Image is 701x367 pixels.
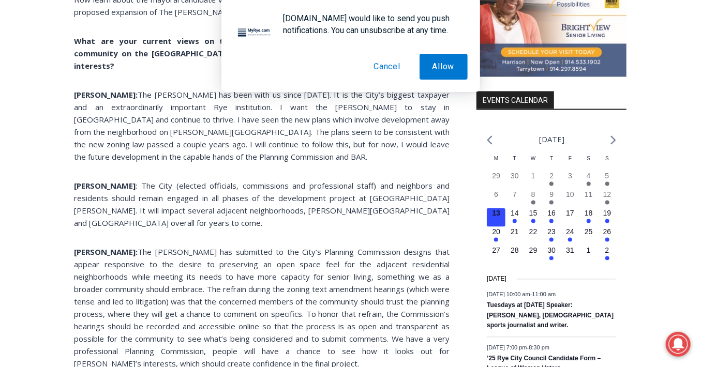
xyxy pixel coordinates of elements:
[494,190,498,198] time: 6
[234,12,275,54] img: notification icon
[420,54,468,80] button: Allow
[492,246,500,254] time: 27
[568,172,572,180] time: 3
[531,200,535,204] em: Has events
[505,189,524,208] button: 7
[605,181,609,186] em: Has events
[603,190,611,198] time: 12
[579,226,598,245] button: 25
[605,200,609,204] em: Has events
[529,209,538,217] time: 15
[585,227,593,236] time: 25
[511,172,519,180] time: 30
[598,245,617,264] button: 2 Has events
[543,155,561,171] div: Thursday
[549,200,554,204] em: Has events
[505,245,524,264] button: 28
[605,237,609,241] em: Has events
[603,227,611,236] time: 26
[561,171,579,189] button: 3
[579,245,598,264] button: 1
[549,219,554,223] em: Has events
[249,100,501,129] a: Intern @ [DOMAIN_NAME]
[531,156,535,161] span: W
[549,181,554,186] em: Has events
[529,246,538,254] time: 29
[531,219,535,223] em: Has events
[524,245,543,264] button: 29
[513,156,516,161] span: T
[579,208,598,226] button: 18 Has events
[487,171,505,189] button: 29
[550,156,553,161] span: T
[487,274,506,284] time: [DATE]
[539,132,564,146] li: [DATE]
[361,54,413,80] button: Cancel
[566,246,574,254] time: 31
[548,227,556,236] time: 23
[579,189,598,208] button: 11
[543,189,561,208] button: 9 Has events
[579,171,598,189] button: 4 Has events
[598,208,617,226] button: 19 Has events
[275,12,468,36] div: [DOMAIN_NAME] would like to send you push notifications. You can unsubscribe at any time.
[524,155,543,171] div: Wednesday
[587,181,591,186] em: Has events
[529,344,549,350] span: 8:30 pm
[524,171,543,189] button: 1
[487,344,527,350] span: [DATE] 7:00 pm
[487,135,493,145] a: Previous month
[587,172,591,180] time: 4
[476,91,554,109] h2: Events Calendar
[561,155,579,171] div: Friday
[598,226,617,245] button: 26 Has events
[524,189,543,208] button: 8 Has events
[494,237,498,241] em: Has events
[74,180,450,228] span: : The City (elected officials, commissions and professional staff) and neighbors and residents sh...
[579,155,598,171] div: Saturday
[74,247,138,257] b: [PERSON_NAME]:
[587,156,590,161] span: S
[548,209,556,217] time: 16
[566,227,574,236] time: 24
[610,135,616,145] a: Next month
[605,219,609,223] em: Has events
[543,171,561,189] button: 2 Has events
[271,103,480,126] span: Intern @ [DOMAIN_NAME]
[529,227,538,236] time: 22
[487,155,505,171] div: Monday
[511,246,519,254] time: 28
[531,172,535,180] time: 1
[513,219,517,223] em: Has events
[505,171,524,189] button: 30
[487,301,614,330] a: Tuesdays at [DATE] Speaker: [PERSON_NAME], [DEMOGRAPHIC_DATA] sports journalist and writer.
[585,209,593,217] time: 18
[605,156,609,161] span: S
[531,190,535,198] time: 8
[603,209,611,217] time: 19
[524,226,543,245] button: 22
[524,208,543,226] button: 15 Has events
[511,227,519,236] time: 21
[74,89,138,100] b: [PERSON_NAME]:
[549,256,554,260] em: Has events
[487,226,505,245] button: 20 Has events
[261,1,489,100] div: "At the 10am stand-up meeting, each intern gets a chance to take [PERSON_NAME] and the other inte...
[561,189,579,208] button: 10
[487,208,505,226] button: 13
[598,189,617,208] button: 12 Has events
[598,171,617,189] button: 5 Has events
[548,246,556,254] time: 30
[543,245,561,264] button: 30 Has events
[487,344,549,350] time: -
[587,219,591,223] em: Has events
[605,256,609,260] em: Has events
[487,291,556,297] time: -
[568,237,572,241] em: Has events
[511,209,519,217] time: 14
[587,246,591,254] time: 1
[505,155,524,171] div: Tuesday
[561,226,579,245] button: 24 Has events
[566,209,574,217] time: 17
[532,291,556,297] span: 11:00 am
